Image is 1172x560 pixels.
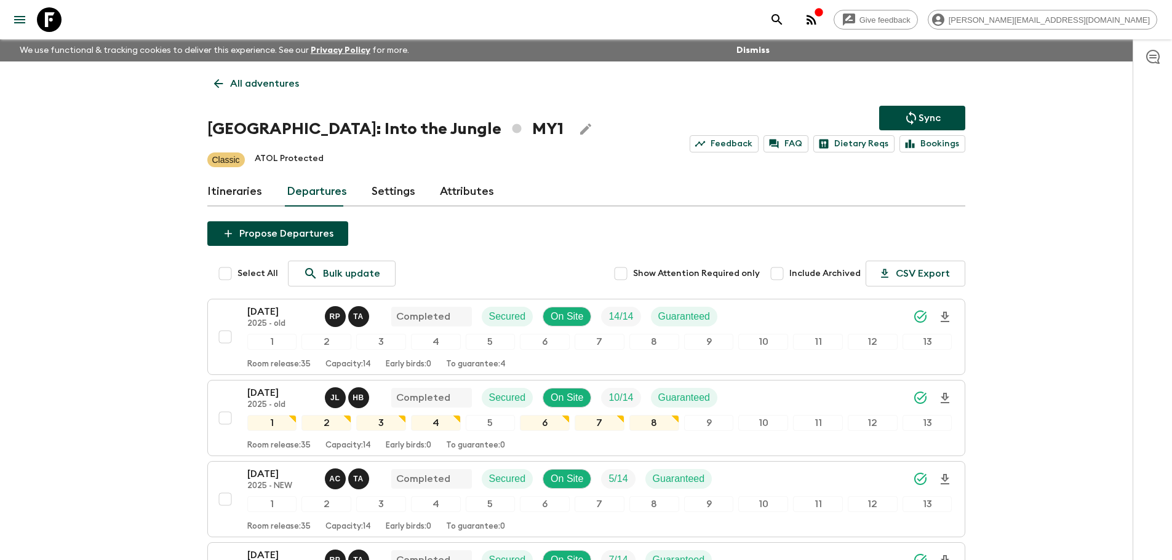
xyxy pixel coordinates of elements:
div: 4 [411,334,461,350]
p: 2025 - old [247,319,315,329]
p: [DATE] [247,304,315,319]
p: Secured [489,390,526,405]
div: 12 [848,496,898,512]
div: 13 [903,334,952,350]
div: 8 [629,415,679,431]
svg: Synced Successfully [913,309,928,324]
p: Room release: 35 [247,522,311,532]
h1: [GEOGRAPHIC_DATA]: Into the Jungle MY1 [207,117,564,141]
div: On Site [543,307,591,326]
svg: Synced Successfully [913,471,928,486]
div: 2 [301,415,351,431]
div: Secured [482,307,533,326]
a: Itineraries [207,177,262,207]
div: On Site [543,388,591,408]
p: Early birds: 0 [386,441,431,451]
a: All adventures [207,71,306,96]
div: 10 [738,496,788,512]
svg: Download Onboarding [938,310,952,325]
div: 3 [356,496,406,512]
a: Privacy Policy [311,46,370,55]
p: Capacity: 14 [325,360,371,369]
p: 2025 - old [247,400,315,410]
a: FAQ [763,135,808,152]
span: Include Archived [789,267,861,280]
div: Trip Fill [601,469,635,489]
div: 3 [356,415,406,431]
p: Secured [489,309,526,324]
p: 5 / 14 [608,471,628,486]
span: Roy Phang, Tiyon Anak Juna [325,310,372,320]
div: 13 [903,415,952,431]
p: Completed [396,309,450,324]
span: [PERSON_NAME][EMAIL_ADDRESS][DOMAIN_NAME] [942,15,1157,25]
p: To guarantee: 4 [446,360,506,369]
div: 8 [629,496,679,512]
div: [PERSON_NAME][EMAIL_ADDRESS][DOMAIN_NAME] [928,10,1157,30]
p: All adventures [230,76,299,91]
a: Give feedback [834,10,918,30]
p: 2025 - NEW [247,481,315,491]
p: Early birds: 0 [386,522,431,532]
div: 6 [520,415,570,431]
div: 9 [684,334,734,350]
div: 2 [301,334,351,350]
button: CSV Export [866,261,965,286]
button: [DATE]2025 - oldRoy Phang, Tiyon Anak JunaCompletedSecuredOn SiteTrip FillGuaranteed1234567891011... [207,299,965,375]
svg: Download Onboarding [938,391,952,406]
div: 7 [575,496,624,512]
button: Dismiss [733,42,773,59]
a: Attributes [440,177,494,207]
p: Bulk update [323,266,380,281]
button: Edit Adventure Title [573,117,598,141]
div: 4 [411,415,461,431]
p: Guaranteed [658,309,711,324]
div: 4 [411,496,461,512]
button: Sync adventure departures to the booking engine [879,106,965,130]
a: Bookings [899,135,965,152]
div: 6 [520,496,570,512]
div: Trip Fill [601,388,640,408]
span: Alvin Chin Chun Wei, Tiyon Anak Juna [325,472,372,482]
div: Secured [482,469,533,489]
p: 14 / 14 [608,309,633,324]
p: Capacity: 14 [325,441,371,451]
div: 9 [684,496,734,512]
svg: Download Onboarding [938,472,952,487]
div: 13 [903,496,952,512]
div: 7 [575,415,624,431]
div: 2 [301,496,351,512]
div: 10 [738,415,788,431]
div: 6 [520,334,570,350]
div: 1 [247,415,297,431]
div: Trip Fill [601,307,640,326]
div: 5 [466,334,516,350]
div: 3 [356,334,406,350]
p: Secured [489,471,526,486]
p: [DATE] [247,385,315,400]
p: 10 / 14 [608,390,633,405]
div: 9 [684,415,734,431]
p: Room release: 35 [247,441,311,451]
div: 8 [629,334,679,350]
span: Show Attention Required only [633,267,760,280]
a: Bulk update [288,261,396,286]
p: Classic [212,154,240,166]
p: Room release: 35 [247,360,311,369]
p: ATOL Protected [255,152,324,167]
div: 11 [793,334,843,350]
p: On Site [551,309,583,324]
div: 12 [848,334,898,350]
p: Early birds: 0 [386,360,431,369]
div: 5 [466,415,516,431]
a: Departures [287,177,347,207]
p: [DATE] [247,467,315,481]
p: On Site [551,390,583,405]
button: Propose Departures [207,221,348,246]
button: [DATE]2025 - oldJennifer Lopez, Hazli Bin MasingkaCompletedSecuredOn SiteTrip FillGuaranteed12345... [207,380,965,456]
p: We use functional & tracking cookies to deliver this experience. See our for more. [15,39,414,61]
p: To guarantee: 0 [446,441,505,451]
button: menu [7,7,32,32]
div: 11 [793,415,843,431]
div: Secured [482,388,533,408]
